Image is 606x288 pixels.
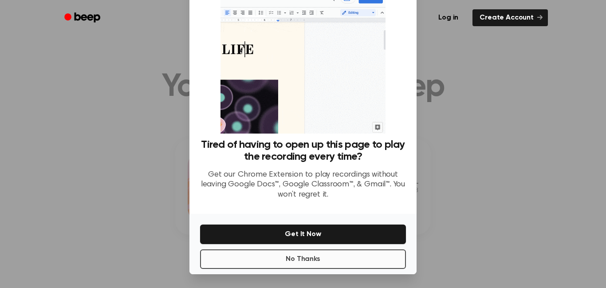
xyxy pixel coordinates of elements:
p: Get our Chrome Extension to play recordings without leaving Google Docs™, Google Classroom™, & Gm... [200,170,406,200]
button: No Thanks [200,249,406,269]
button: Get It Now [200,225,406,244]
a: Beep [58,9,108,27]
a: Log in [429,8,467,28]
h3: Tired of having to open up this page to play the recording every time? [200,139,406,163]
a: Create Account [472,9,548,26]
